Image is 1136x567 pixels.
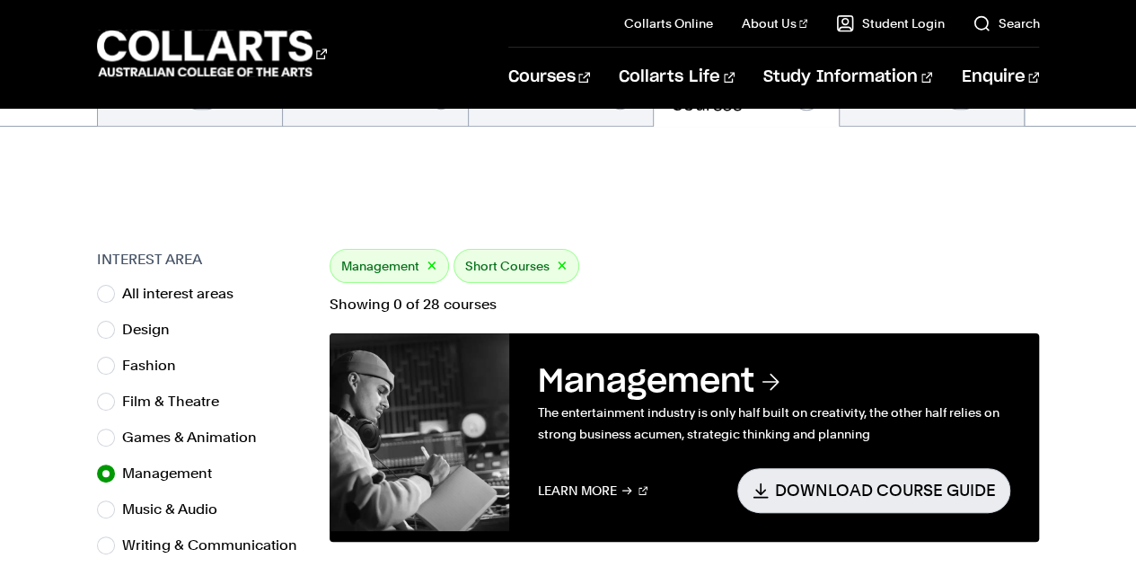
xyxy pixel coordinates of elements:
div: Go to homepage [97,28,327,79]
p: The entertainment industry is only half built on creativity, the other half relies on strong busi... [538,402,1011,445]
label: Music & Audio [122,497,232,522]
label: Management [122,461,226,486]
a: Study Information [763,48,932,107]
a: Collarts Online [624,14,713,32]
button: × [427,256,437,277]
a: Student Login [836,14,944,32]
button: × [557,256,568,277]
h3: Management [538,362,1011,402]
a: Search [973,14,1039,32]
a: Enquire [961,48,1039,107]
a: About Us [742,14,808,32]
p: Showing 0 of 28 courses [330,297,1040,312]
div: Management [330,249,449,283]
label: Film & Theatre [122,389,233,414]
label: Fashion [122,353,190,378]
div: Short Courses [454,249,579,283]
img: Management [330,333,509,531]
label: Writing & Communication [122,533,312,558]
a: Courses [508,48,590,107]
a: Download Course Guide [737,468,1010,512]
a: Collarts Life [619,48,735,107]
a: Learn More [538,468,648,512]
h3: Interest Area [97,249,312,270]
label: Design [122,317,184,342]
label: Games & Animation [122,425,271,450]
label: All interest areas [122,281,248,306]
